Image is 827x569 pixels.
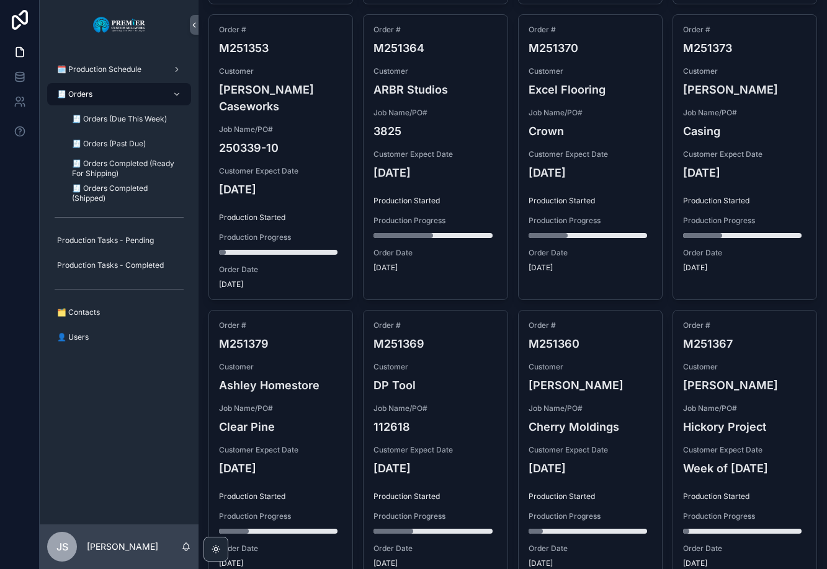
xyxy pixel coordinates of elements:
span: 🧾 Orders (Past Due) [72,139,146,149]
span: Order Date [373,544,497,554]
span: Production Started [373,492,497,501]
span: Order Date [219,544,342,554]
div: scrollable content [40,50,199,364]
span: Order # [373,25,497,35]
h4: 3825 [373,123,497,139]
a: Order #M251353Customer[PERSON_NAME] CaseworksJob Name/PO#250339-10Customer Expect Date[DATE]Produ... [208,14,353,300]
span: Customer [683,362,807,372]
span: [DATE] [219,280,342,289]
span: Job Name/PO# [529,404,652,413]
h4: DP Tool [373,377,497,394]
span: Production Started [529,492,652,501]
span: Customer [373,362,497,372]
span: Production Started [373,196,497,206]
span: Job Name/PO# [373,404,497,413]
span: Customer Expect Date [373,149,497,159]
span: Customer Expect Date [683,149,807,159]
span: Customer [529,66,652,76]
h4: 112618 [373,418,497,435]
h4: Crown [529,123,652,139]
h4: [DATE] [373,164,497,181]
span: Order # [219,320,342,330]
span: Production Progress [683,216,807,226]
h4: 250339-10 [219,139,342,156]
span: [DATE] [529,558,652,568]
span: Job Name/PO# [683,108,807,118]
h4: [PERSON_NAME] [529,377,652,394]
span: Order Date [529,544,652,554]
span: Job Name/PO# [683,404,807,413]
span: Customer Expect Date [219,445,342,455]
span: 🗂️ Contacts [57,307,100,317]
a: 🧾 Orders (Due This Week) [62,108,191,130]
span: 🧾 Orders (Due This Week) [72,114,167,124]
h4: Casing [683,123,807,139]
span: Production Started [683,492,807,501]
h4: [DATE] [219,181,342,198]
span: Production Progress [683,511,807,521]
h4: Ashley Homestore [219,377,342,394]
span: Customer Expect Date [373,445,497,455]
span: Production Tasks - Pending [57,236,154,245]
a: Order #M251373Customer[PERSON_NAME]Job Name/PO#CasingCustomer Expect Date[DATE]Production Started... [673,14,817,300]
span: Order # [219,25,342,35]
h4: M251360 [529,335,652,352]
h4: ARBR Studios [373,81,497,98]
span: Production Progress [373,216,497,226]
span: Production Started [683,196,807,206]
span: Customer [683,66,807,76]
span: Order # [373,320,497,330]
h4: M251369 [373,335,497,352]
span: Order # [683,320,807,330]
a: 👤 Users [47,326,191,348]
span: Production Started [219,492,342,501]
span: Production Progress [529,216,652,226]
a: Production Tasks - Pending [47,229,191,252]
h4: M251364 [373,40,497,56]
a: 🧾 Orders Completed (Ready For Shipping) [62,157,191,180]
a: 🧾 Orders [47,83,191,105]
span: [DATE] [373,263,497,273]
span: Customer Expect Date [529,149,652,159]
span: Customer Expect Date [683,445,807,455]
h4: [DATE] [219,460,342,477]
span: 🧾 Orders Completed (Shipped) [72,183,179,203]
h4: [DATE] [373,460,497,477]
h4: Clear Pine [219,418,342,435]
span: Production Progress [219,232,342,242]
h4: M251373 [683,40,807,56]
span: 🗓️ Production Schedule [57,64,141,74]
span: 🧾 Orders Completed (Ready For Shipping) [72,159,179,179]
span: Customer [219,66,342,76]
span: Order Date [373,248,497,258]
span: Job Name/PO# [219,125,342,135]
span: Order # [529,25,652,35]
span: Order # [529,320,652,330]
h4: Hickory Project [683,418,807,435]
h4: [PERSON_NAME] [683,81,807,98]
span: Production Progress [529,511,652,521]
span: Production Tasks - Completed [57,260,164,270]
span: 👤 Users [57,332,89,342]
span: Customer [219,362,342,372]
span: [DATE] [219,558,342,568]
a: Order #M251364CustomerARBR StudiosJob Name/PO#3825Customer Expect Date[DATE]Production StartedPro... [363,14,507,300]
a: 🧾 Orders Completed (Shipped) [62,182,191,205]
span: Job Name/PO# [219,404,342,413]
h4: M251370 [529,40,652,56]
h4: M251353 [219,40,342,56]
h4: Week of [DATE] [683,460,807,477]
span: 🧾 Orders [57,89,92,99]
a: Production Tasks - Completed [47,254,191,276]
a: 🧾 Orders (Past Due) [62,133,191,155]
h4: [DATE] [529,164,652,181]
a: Order #M251370CustomerExcel FlooringJob Name/PO#CrownCustomer Expect Date[DATE]Production Started... [518,14,663,300]
h4: Excel Flooring [529,81,652,98]
h4: [PERSON_NAME] Caseworks [219,81,342,115]
span: Order # [683,25,807,35]
a: 🗂️ Contacts [47,301,191,324]
span: Order Date [529,248,652,258]
span: Order Date [683,544,807,554]
h4: [DATE] [683,164,807,181]
span: Customer [529,362,652,372]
